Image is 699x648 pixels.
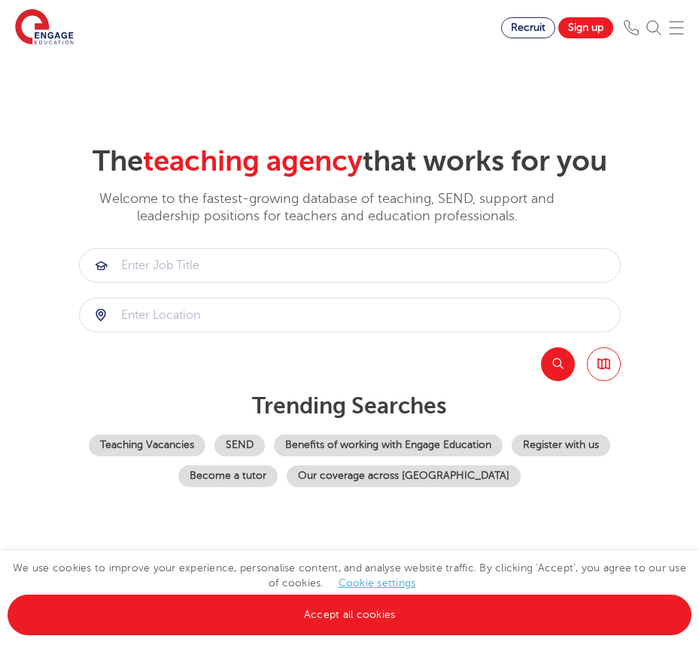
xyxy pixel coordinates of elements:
div: Submit [79,298,621,332]
a: SEND [214,435,265,456]
p: Trending searches [79,392,621,419]
img: Search [646,20,661,35]
button: Search [541,347,575,381]
h2: The that works for you [79,144,621,179]
div: Submit [79,248,621,283]
a: Recruit [501,17,555,38]
span: Recruit [511,22,546,33]
a: Sign up [558,17,613,38]
a: Register with us [512,435,610,456]
a: Accept all cookies [8,595,691,635]
img: Phone [624,20,639,35]
a: Cookie settings [339,577,416,589]
a: Our coverage across [GEOGRAPHIC_DATA] [287,465,521,487]
span: teaching agency [143,145,363,177]
a: Become a tutor [178,465,278,487]
input: Submit [80,249,620,282]
a: Benefits of working with Engage Education [274,435,503,456]
input: Submit [80,298,620,332]
p: Welcome to the fastest-growing database of teaching, SEND, support and leadership positions for t... [79,190,576,226]
img: Engage Education [15,9,74,47]
span: We use cookies to improve your experience, personalise content, and analyse website traffic. By c... [8,562,691,620]
a: Teaching Vacancies [89,435,205,456]
img: Mobile Menu [669,20,684,35]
